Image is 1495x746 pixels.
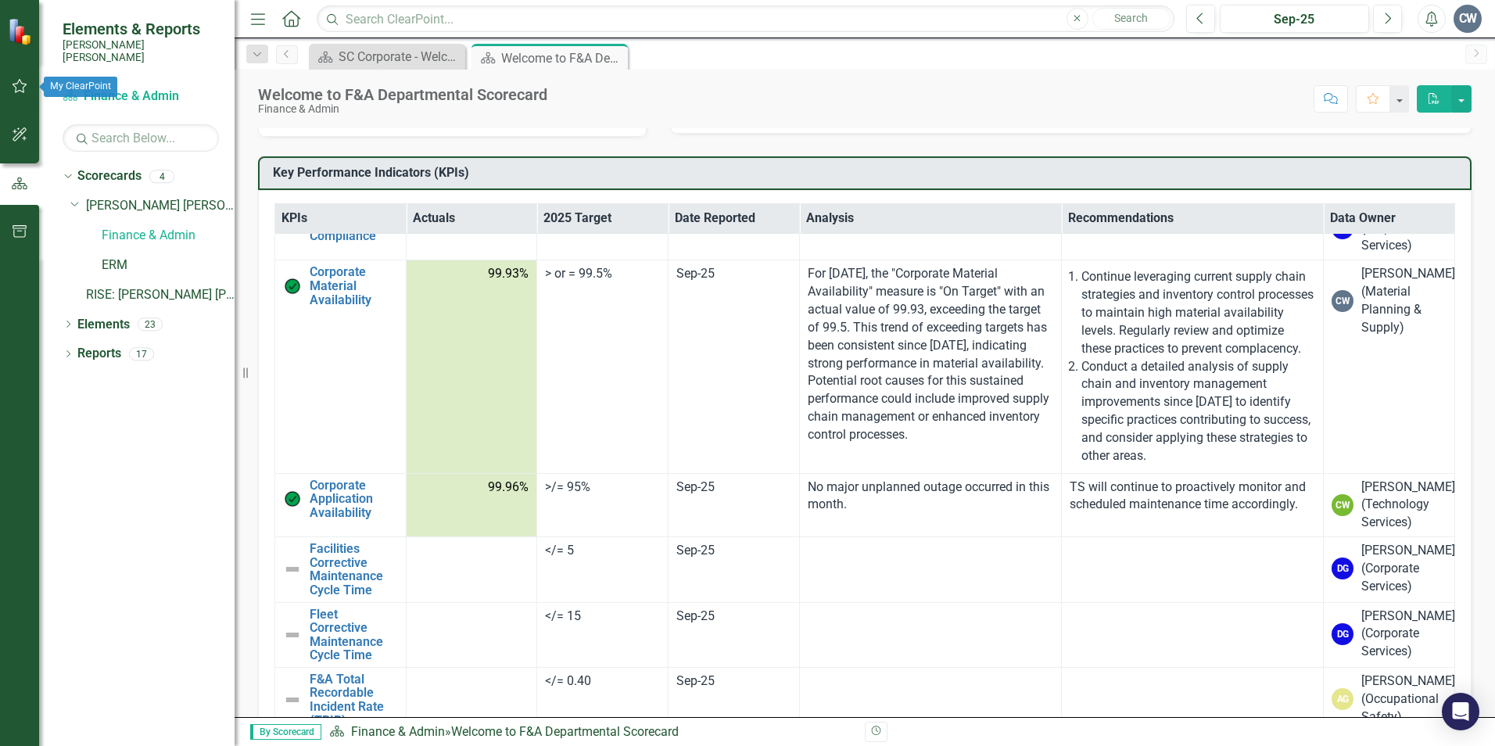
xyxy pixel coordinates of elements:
[77,316,130,334] a: Elements
[310,542,398,597] a: Facilities Corrective Maintenance Cycle Time
[545,543,574,558] span: </= 5
[283,626,302,644] img: Not Defined
[258,103,547,115] div: Finance & Admin
[1061,260,1323,473] td: Double-Click to Edit
[310,265,398,307] a: Corporate Material Availability
[1081,358,1315,465] p: Conduct a detailed analysis of supply chain and inventory management improvements since [DATE] to...
[63,88,219,106] a: Finance & Admin
[1332,688,1353,710] div: AG
[149,170,174,183] div: 4
[1442,693,1479,730] div: Open Intercom Messenger
[501,48,624,68] div: Welcome to F&A Departmental Scorecard
[1361,672,1455,726] div: [PERSON_NAME] (Occupational Safety)
[1114,12,1148,24] span: Search
[1092,8,1171,30] button: Search
[1361,479,1455,533] div: [PERSON_NAME] (Technology Services)
[1220,5,1369,33] button: Sep-25
[406,667,537,732] td: Double-Click to Edit
[1361,265,1455,336] div: [PERSON_NAME] (Material Planning & Supply)
[545,266,612,281] span: > or = 99.5%
[676,542,791,560] div: Sep-25
[310,608,398,662] a: Fleet Corrective Maintenance Cycle Time
[275,667,407,732] td: Double-Click to Edit Right Click for Context Menu
[406,473,537,537] td: Double-Click to Edit
[102,227,235,245] a: Finance & Admin
[799,537,1061,602] td: Double-Click to Edit
[676,608,791,626] div: Sep-25
[1225,10,1364,29] div: Sep-25
[1081,268,1315,357] p: Continue leveraging current supply chain strategies and inventory control processes to maintain h...
[406,602,537,667] td: Double-Click to Edit
[1454,5,1482,33] button: CW
[488,479,529,497] span: 99.96%
[275,602,407,667] td: Double-Click to Edit Right Click for Context Menu
[86,197,235,215] a: [PERSON_NAME] [PERSON_NAME] CORPORATE Balanced Scorecard
[339,47,461,66] div: SC Corporate - Welcome to ClearPoint
[310,672,398,727] a: F&A Total Recordable Incident Rate (TRIR)
[77,345,121,363] a: Reports
[351,724,445,739] a: Finance & Admin
[283,560,302,579] img: Not Defined
[1070,479,1315,515] p: TS will continue to proactively monitor and scheduled maintenance time accordingly.
[275,537,407,602] td: Double-Click to Edit Right Click for Context Menu
[545,673,591,688] span: </= 0.40
[1332,494,1353,516] div: CW
[329,723,853,741] div: »
[1061,667,1323,732] td: Double-Click to Edit
[77,167,142,185] a: Scorecards
[313,47,461,66] a: SC Corporate - Welcome to ClearPoint
[283,690,302,709] img: Not Defined
[258,86,547,103] div: Welcome to F&A Departmental Scorecard
[1061,473,1323,537] td: Double-Click to Edit
[799,667,1061,732] td: Double-Click to Edit
[275,473,407,537] td: Double-Click to Edit Right Click for Context Menu
[1061,602,1323,667] td: Double-Click to Edit
[1332,623,1353,645] div: DG
[1361,608,1455,662] div: [PERSON_NAME] (Corporate Services)
[676,672,791,690] div: Sep-25
[102,256,235,274] a: ERM
[273,166,1462,180] h3: Key Performance Indicators (KPIs)
[1332,290,1353,312] div: CW
[799,260,1061,473] td: Double-Click to Edit
[63,20,219,38] span: Elements & Reports
[545,479,590,494] span: >/= 95%
[283,490,302,508] img: On Target
[1061,537,1323,602] td: Double-Click to Edit
[129,347,154,360] div: 17
[1361,542,1455,596] div: [PERSON_NAME] (Corporate Services)
[1332,558,1353,579] div: DG
[138,317,163,331] div: 23
[8,17,35,45] img: ClearPoint Strategy
[317,5,1174,33] input: Search ClearPoint...
[799,602,1061,667] td: Double-Click to Edit
[808,479,1053,515] p: No major unplanned outage occurred in this month.
[799,473,1061,537] td: Double-Click to Edit
[808,265,1053,443] p: For [DATE], the "Corporate Material Availability" measure is "On Target" with an actual value of ...
[250,724,321,740] span: By Scorecard
[86,286,235,304] a: RISE: [PERSON_NAME] [PERSON_NAME] Recognizing Innovation, Safety and Excellence
[676,265,791,283] div: Sep-25
[451,724,679,739] div: Welcome to F&A Departmental Scorecard
[63,38,219,64] small: [PERSON_NAME] [PERSON_NAME]
[310,479,398,520] a: Corporate Application Availability
[406,260,537,473] td: Double-Click to Edit
[545,608,581,623] span: </= 15
[275,260,407,473] td: Double-Click to Edit Right Click for Context Menu
[283,277,302,296] img: On Target
[676,479,791,497] div: Sep-25
[406,537,537,602] td: Double-Click to Edit
[488,265,529,283] span: 99.93%
[44,77,117,97] div: My ClearPoint
[63,124,219,152] input: Search Below...
[310,202,398,243] a: F&A Environmental Compliance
